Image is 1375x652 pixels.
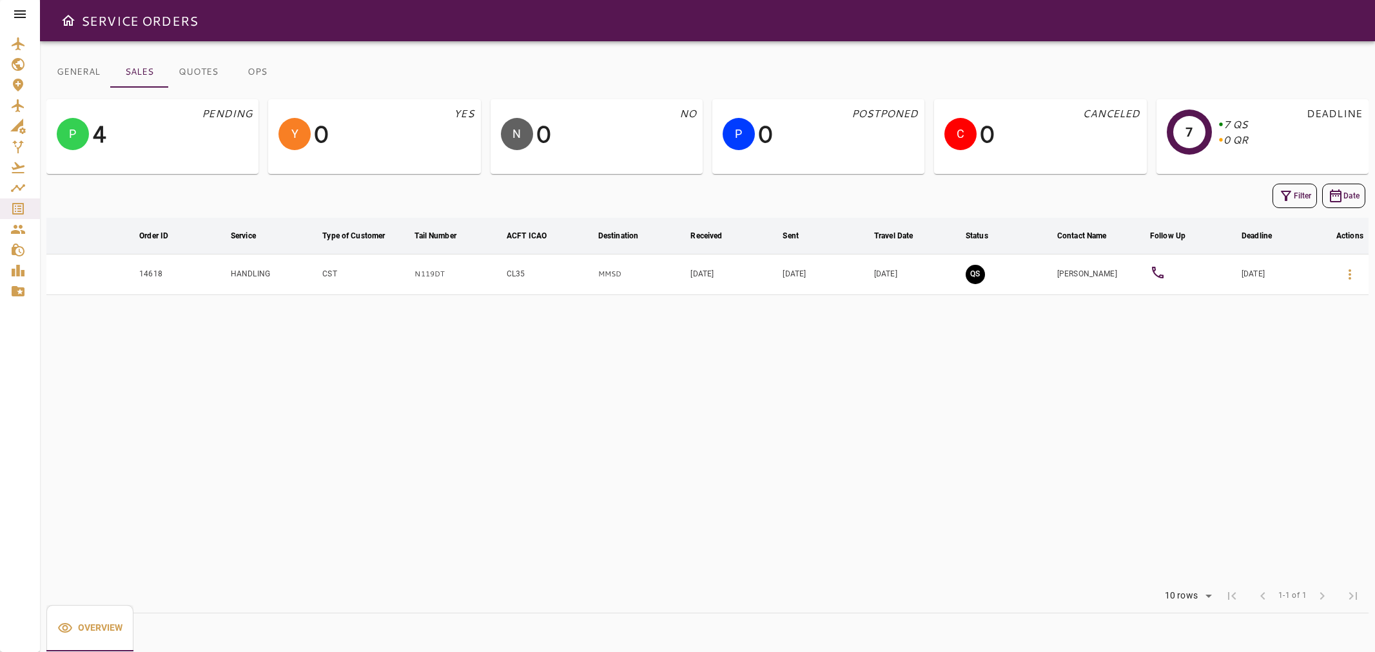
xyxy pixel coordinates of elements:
span: Contact Name [1057,228,1124,244]
span: Sent [783,228,815,244]
div: 7 [1173,116,1205,148]
span: Type of Customer [322,228,402,244]
p: CANCELED [1082,106,1140,121]
button: Details [1334,259,1365,290]
span: Travel Date [874,228,930,244]
td: CL35 [504,254,596,294]
span: Received [690,228,739,244]
p: 0 [980,117,995,151]
div: Travel Date [874,228,913,244]
button: Filter [1273,184,1317,208]
div: Service [231,228,256,244]
span: Service [231,228,273,244]
div: Contact Name [1057,228,1107,244]
p: 7 QS [1224,117,1249,132]
span: Previous Page [1247,580,1278,611]
div: P [723,118,755,150]
span: 1-1 of 1 [1278,590,1307,602]
span: Order ID [139,228,185,244]
div: Follow Up [1150,228,1185,244]
div: 10 rows [1156,586,1216,606]
div: Y [278,118,311,150]
button: SALES [110,57,168,88]
span: Last Page [1338,580,1369,611]
h6: SERVICE ORDERS [81,10,198,31]
button: Date [1322,184,1365,208]
p: 0 [536,117,551,151]
div: Order ID [139,228,168,244]
p: DEADLINE [1307,106,1362,121]
td: [DATE] [780,254,872,294]
div: Received [690,228,722,244]
span: Next Page [1307,580,1338,611]
div: basic tabs example [46,605,133,651]
div: Status [966,228,988,244]
div: 10 rows [1162,590,1201,601]
span: Status [966,228,1005,244]
div: Destination [598,228,638,244]
td: CST [320,254,412,294]
button: QUOTE SENT [966,265,985,284]
p: 14618 [139,269,162,280]
button: GENERAL [46,57,110,88]
p: 0 [758,117,773,151]
div: P [57,118,89,150]
div: C [944,118,977,150]
div: Tail Number [414,228,456,244]
p: YES [454,106,474,121]
button: OPS [228,57,286,88]
button: QUOTES [168,57,228,88]
span: ACFT ICAO [507,228,563,244]
p: N119DT [414,269,502,280]
td: [DATE] [872,254,963,294]
div: Sent [783,228,799,244]
div: N [501,118,533,150]
button: Open drawer [55,8,81,34]
td: [PERSON_NAME] [1055,254,1147,294]
span: Deadline [1242,228,1289,244]
p: POSTPONED [852,106,918,121]
p: 4 [92,117,107,151]
span: First Page [1216,580,1247,611]
p: MMSD [598,269,686,280]
div: basic tabs example [46,57,1369,88]
p: NO [679,106,696,121]
span: Destination [598,228,655,244]
div: ACFT ICAO [507,228,547,244]
p: PENDING [202,106,252,121]
button: Overview [46,605,133,651]
p: 0 QR [1224,132,1249,148]
td: HANDLING [228,254,320,294]
td: [DATE] [1239,254,1331,294]
span: Follow Up [1150,228,1202,244]
div: Deadline [1242,228,1272,244]
p: 0 [314,117,329,151]
td: [DATE] [688,254,780,294]
span: Tail Number [414,228,473,244]
div: Type of Customer [322,228,385,244]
